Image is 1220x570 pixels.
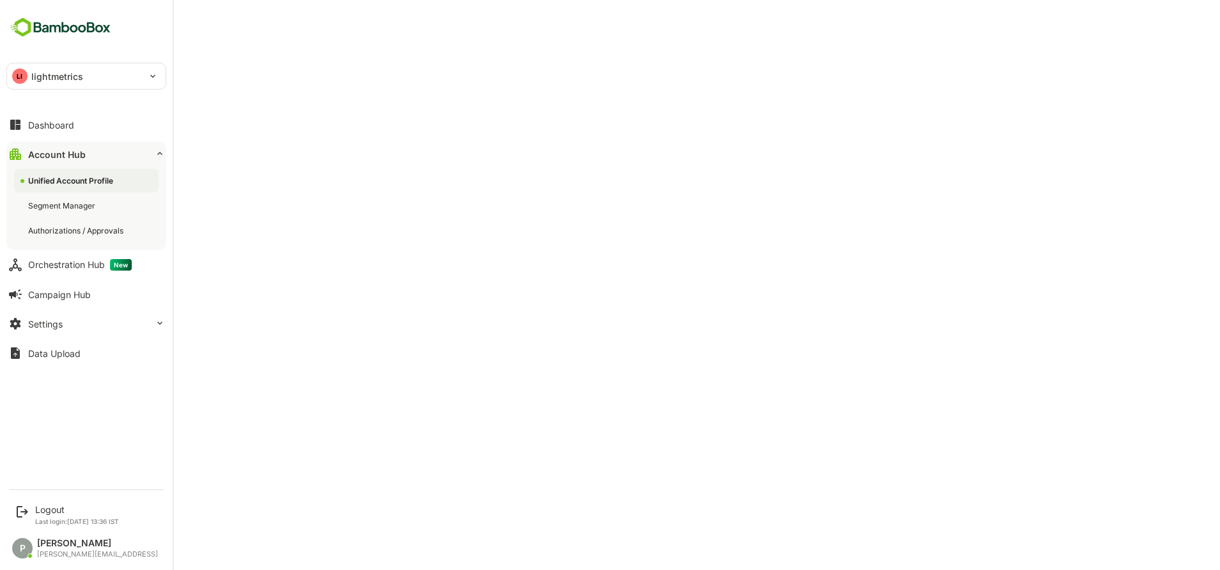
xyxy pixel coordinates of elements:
div: Segment Manager [28,200,98,211]
button: Orchestration HubNew [6,252,166,278]
span: New [110,259,132,271]
div: Logout [35,504,119,515]
button: Settings [6,311,166,336]
button: Campaign Hub [6,281,166,307]
img: BambooboxFullLogoMark.5f36c76dfaba33ec1ec1367b70bb1252.svg [6,15,114,40]
div: [PERSON_NAME][EMAIL_ADDRESS] [37,550,158,558]
div: P [12,538,33,558]
div: Authorizations / Approvals [28,225,126,236]
button: Dashboard [6,112,166,138]
div: Unified Account Profile [28,175,116,186]
div: Account Hub [28,149,86,160]
div: Orchestration Hub [28,259,132,271]
p: Last login: [DATE] 13:36 IST [35,518,119,525]
button: Data Upload [6,340,166,366]
div: Data Upload [28,348,81,359]
div: [PERSON_NAME] [37,538,158,549]
div: LI [12,68,27,84]
div: Dashboard [28,120,74,131]
button: Account Hub [6,141,166,167]
div: Settings [28,319,63,329]
div: Campaign Hub [28,289,91,300]
div: LIlightmetrics [7,63,166,89]
p: lightmetrics [31,70,84,83]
